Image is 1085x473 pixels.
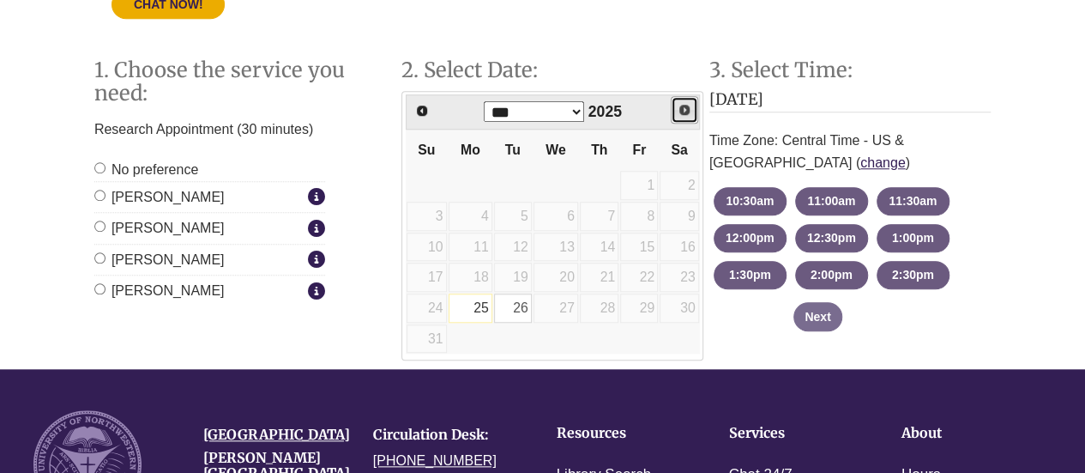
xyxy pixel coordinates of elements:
[729,426,848,441] h4: Services
[94,190,105,201] input: [PERSON_NAME]
[671,143,687,157] span: Saturday
[709,59,991,82] h2: Step 3: Select Time:
[877,261,949,289] button: 2:30pm
[94,249,304,271] label: [PERSON_NAME]
[795,187,868,215] button: 11:00am
[461,143,480,157] span: Monday
[556,426,675,441] h4: Resources
[493,293,533,324] td: Available
[448,293,493,324] td: Available
[94,113,325,146] p: Research Appointment (30 minutes)
[795,261,868,289] button: 2:00pm
[94,186,304,209] label: [PERSON_NAME]
[449,294,492,323] a: 25
[401,59,683,82] h2: Step 2. Select Date:
[632,143,646,157] span: Friday
[373,453,497,468] a: [PHONE_NUMBER]
[714,261,787,289] button: 1:30pm
[671,96,698,124] a: Next Month
[793,302,841,331] button: Next
[418,143,435,157] span: Sunday
[678,103,691,117] span: Next
[484,101,584,122] select: Select month
[877,187,949,215] button: 11:30am
[94,59,376,105] h2: Step 1. Choose the service you need:
[94,162,105,173] input: No preference
[860,155,906,170] a: change
[94,159,325,302] div: Staff Member Group: Online Appointments
[415,104,429,118] span: Prev
[373,428,517,443] h4: Circulation Desk:
[94,221,105,232] input: [PERSON_NAME]
[588,103,622,120] span: 2025
[901,426,1021,441] h4: About
[94,252,105,264] input: [PERSON_NAME]
[94,283,105,294] input: [PERSON_NAME]
[94,217,304,240] label: [PERSON_NAME]
[546,143,565,157] span: Wednesday
[203,426,350,443] a: [GEOGRAPHIC_DATA]
[714,187,787,215] button: 10:30am
[94,159,198,181] label: No preference
[408,97,436,124] a: Previous Month
[94,280,304,302] label: [PERSON_NAME]
[795,224,868,252] button: 12:30pm
[591,143,607,157] span: Thursday
[505,143,521,157] span: Tuesday
[494,294,532,323] a: 26
[709,91,991,113] h3: [DATE]
[709,121,991,182] div: Time Zone: Central Time - US & [GEOGRAPHIC_DATA] ( )
[877,224,949,252] button: 1:00pm
[714,224,787,252] button: 12:00pm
